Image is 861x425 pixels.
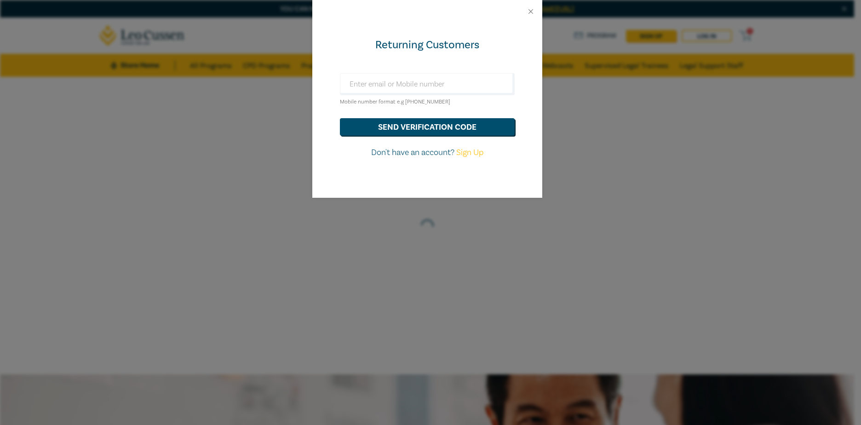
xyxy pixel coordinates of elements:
[340,38,515,52] div: Returning Customers
[340,118,515,136] button: send verification code
[527,7,535,16] button: Close
[340,73,515,95] input: Enter email or Mobile number
[340,98,450,105] small: Mobile number format e.g [PHONE_NUMBER]
[456,147,483,158] a: Sign Up
[340,147,515,159] p: Don't have an account?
